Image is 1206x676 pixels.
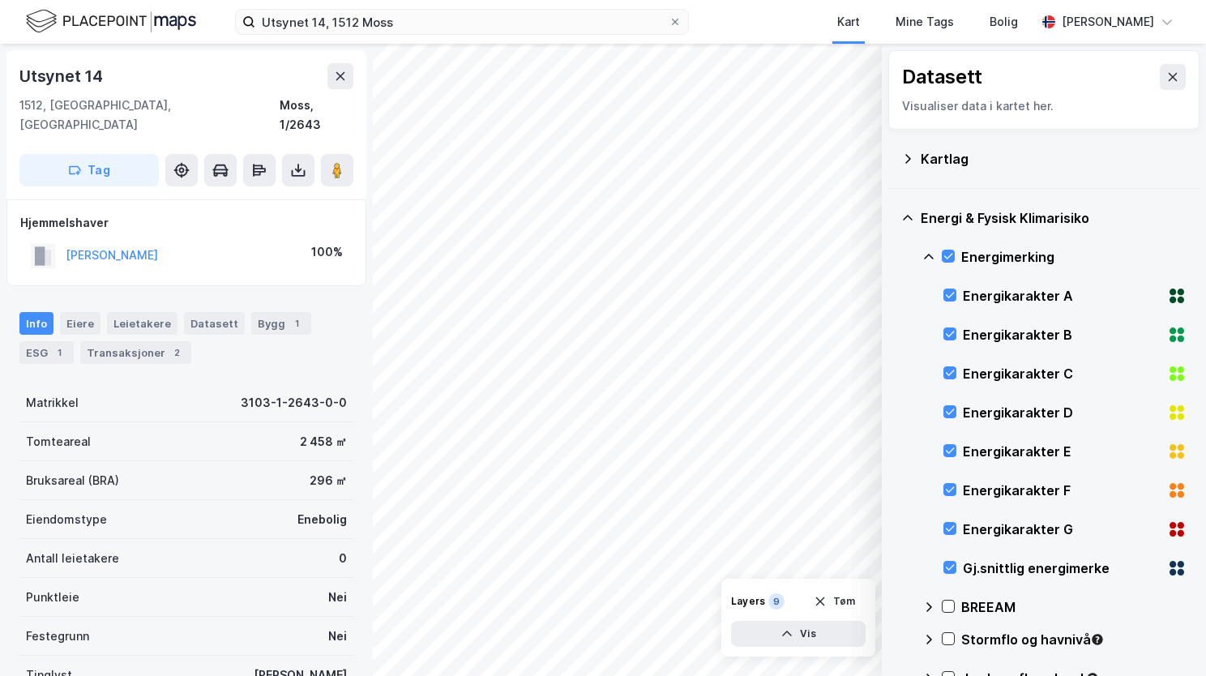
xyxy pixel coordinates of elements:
div: Tomteareal [26,432,91,451]
div: BREEAM [961,597,1187,617]
div: Moss, 1/2643 [280,96,353,135]
div: Visualiser data i kartet her. [902,96,1186,116]
div: Festegrunn [26,627,89,646]
div: 9 [768,593,785,610]
button: Tøm [803,588,866,614]
div: Stormflo og havnivå [961,630,1187,649]
div: Energimerking [961,247,1187,267]
div: 296 ㎡ [310,471,347,490]
div: Matrikkel [26,393,79,413]
div: Energikarakter B [963,325,1161,344]
div: Punktleie [26,588,79,607]
div: Energikarakter G [963,520,1161,539]
div: Utsynet 14 [19,63,106,89]
div: 1 [289,315,305,332]
div: Energikarakter D [963,403,1161,422]
div: Eiere [60,312,100,335]
button: Tag [19,154,159,186]
div: Bruksareal (BRA) [26,471,119,490]
div: Bygg [251,312,311,335]
img: logo.f888ab2527a4732fd821a326f86c7f29.svg [26,7,196,36]
div: Energikarakter E [963,442,1161,461]
div: Layers [731,595,765,608]
div: Info [19,312,53,335]
button: Vis [731,621,866,647]
div: Energikarakter C [963,364,1161,383]
div: Datasett [902,64,982,90]
div: Bolig [990,12,1018,32]
div: 1512, [GEOGRAPHIC_DATA], [GEOGRAPHIC_DATA] [19,96,280,135]
div: Mine Tags [896,12,954,32]
iframe: Chat Widget [1125,598,1206,676]
div: Enebolig [297,510,347,529]
div: Tooltip anchor [1090,632,1105,647]
div: Energi & Fysisk Klimarisiko [921,208,1187,228]
div: 3103-1-2643-0-0 [241,393,347,413]
div: Energikarakter F [963,481,1161,500]
div: Leietakere [107,312,177,335]
div: 100% [311,242,343,262]
div: Energikarakter A [963,286,1161,306]
div: [PERSON_NAME] [1062,12,1154,32]
input: Søk på adresse, matrikkel, gårdeiere, leietakere eller personer [255,10,669,34]
div: 2 458 ㎡ [300,432,347,451]
div: Gj.snittlig energimerke [963,558,1161,578]
div: Kart [837,12,860,32]
div: 2 [169,344,185,361]
div: Nei [328,588,347,607]
div: Antall leietakere [26,549,119,568]
div: Kartlag [921,149,1187,169]
div: Datasett [184,312,245,335]
div: Eiendomstype [26,510,107,529]
div: Transaksjoner [80,341,191,364]
div: 0 [339,549,347,568]
div: ESG [19,341,74,364]
div: 1 [51,344,67,361]
div: Nei [328,627,347,646]
div: Hjemmelshaver [20,213,353,233]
